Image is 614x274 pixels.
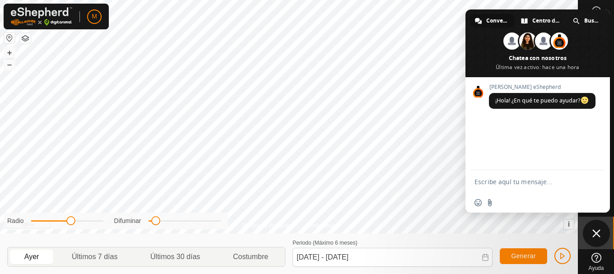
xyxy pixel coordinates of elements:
div: Cerrar el chat [583,220,610,247]
span: Mapa de Calor [581,235,612,246]
span: Últimos 30 días [150,251,200,262]
span: i [568,220,570,228]
span: [PERSON_NAME] eShepherd [489,84,595,90]
span: Costumbre [233,251,268,262]
label: Radio [7,216,24,226]
label: Periodo (Máximo 6 meses) [293,240,357,246]
span: Infra [591,208,601,213]
a: Contáctenos [305,222,335,230]
span: Conversación [486,14,508,28]
button: – [4,59,15,70]
span: Buscar en [584,14,600,28]
span: Enviar un archivo [486,199,493,206]
div: Centro de ayuda [516,14,567,28]
button: i [564,219,574,229]
span: M [92,12,97,21]
div: Buscar en [567,14,606,28]
span: Ayuda [589,265,604,271]
span: Centro de ayuda [532,14,560,28]
span: ¡Hola! ¿En qué te puedo ayudar? [495,97,589,104]
label: Difuminar [114,216,141,226]
div: Conversación [470,14,515,28]
span: Insertar un emoji [474,199,482,206]
span: Ayer [24,251,39,262]
textarea: Escribe aquí tu mensaje... [474,178,581,186]
button: + [4,47,15,58]
span: Últimos 7 días [72,251,117,262]
button: Capas del Mapa [20,33,31,44]
button: Restablecer Mapa [4,33,15,43]
a: Política de Privacidad [242,222,294,230]
span: Generar [511,252,536,260]
img: Logo Gallagher [11,7,72,26]
button: Generar [500,248,547,264]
